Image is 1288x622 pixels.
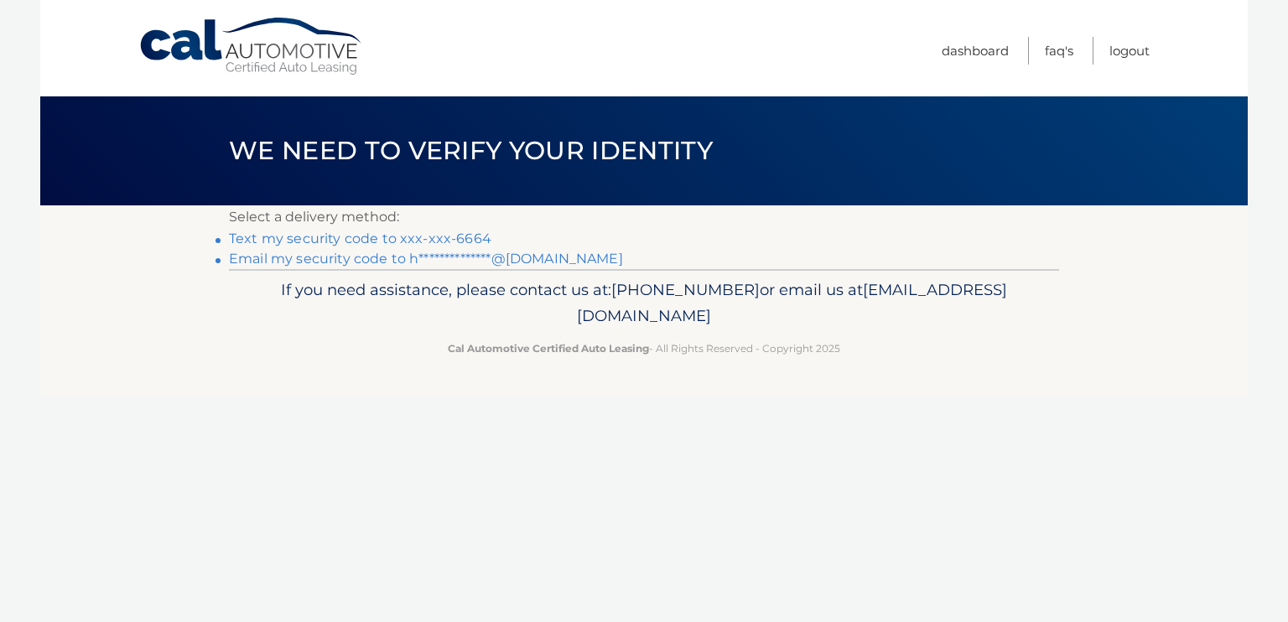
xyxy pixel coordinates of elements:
[611,280,760,299] span: [PHONE_NUMBER]
[942,37,1009,65] a: Dashboard
[1109,37,1150,65] a: Logout
[229,205,1059,229] p: Select a delivery method:
[448,342,649,355] strong: Cal Automotive Certified Auto Leasing
[240,277,1048,330] p: If you need assistance, please contact us at: or email us at
[229,231,491,246] a: Text my security code to xxx-xxx-6664
[240,340,1048,357] p: - All Rights Reserved - Copyright 2025
[1045,37,1073,65] a: FAQ's
[138,17,365,76] a: Cal Automotive
[229,135,713,166] span: We need to verify your identity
